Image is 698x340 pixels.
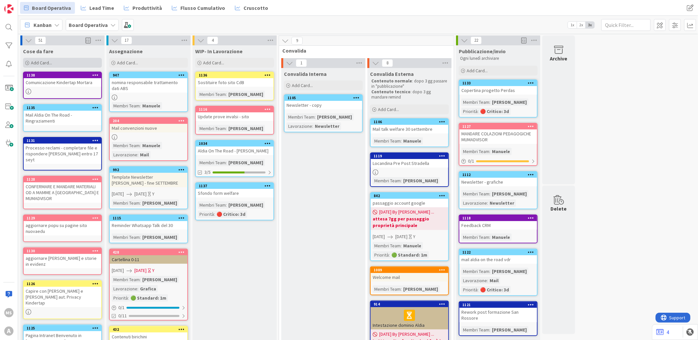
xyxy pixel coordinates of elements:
[134,191,147,197] span: [DATE]
[196,106,273,112] div: 1116
[371,267,448,282] div: 1089Welcome mail
[477,108,478,115] span: :
[402,137,423,145] div: Manuele
[577,22,586,28] span: 2x
[459,178,537,186] div: Newsletter - grafiche
[198,211,214,218] div: Priorità
[601,19,651,31] input: Quick Filter...
[292,82,313,88] span: Add Card...
[27,216,101,220] div: 1129
[462,216,537,220] div: 1118
[109,117,188,161] a: 204Mail convenzioni nuoveMembri Team:ManueleLavorazione:Mail
[490,326,528,333] div: [PERSON_NAME]
[109,48,143,55] span: Assegnazione
[134,267,147,274] span: [DATE]
[287,113,314,121] div: Membri Team
[371,159,448,168] div: Locandina Pre Post Stradella
[198,91,226,98] div: Membri Team
[112,234,140,241] div: Membri Team
[373,215,446,229] b: attesa 7gg per passaggio proprietà principale
[152,267,154,274] div: Y
[23,48,53,55] span: Cose da fare
[312,123,313,130] span: :
[459,79,538,118] a: 1133Copertina progetto PerdasMembri Team:[PERSON_NAME]Priorità:🔴 Critico: 3d
[110,118,187,124] div: 204
[462,124,537,129] div: 1127
[199,107,273,112] div: 1116
[459,80,537,86] div: 1133
[112,199,140,207] div: Membri Team
[390,251,429,259] div: 🟢 Standard: 1m
[371,307,448,329] div: Intestazione dominio Aldia
[27,105,101,110] div: 1135
[24,325,101,331] div: 1125
[568,22,577,28] span: 1x
[196,106,273,121] div: 1116Update prove invalsi - sito
[112,276,140,283] div: Membri Team
[196,183,273,197] div: 1137Sfondo form welfare
[110,327,187,332] div: 432
[371,301,448,307] div: 914
[112,285,137,292] div: Lavorazione
[110,249,187,264] div: 428Cartellina 0-11
[140,234,141,241] span: :
[207,36,218,44] span: 4
[459,215,537,230] div: 1118Feedback CRM
[204,169,211,176] span: 3/5
[374,302,448,306] div: 914
[113,250,187,255] div: 428
[110,304,187,312] div: 0/1
[379,331,434,338] span: [DATE] By [PERSON_NAME] ...
[459,86,537,95] div: Copertina progetto Perdas
[489,99,490,106] span: :
[461,326,489,333] div: Membri Team
[24,72,101,78] div: 1138
[27,138,101,143] div: 1131
[488,199,516,207] div: Newsletter
[371,199,448,207] div: passaggio account google
[371,153,448,159] div: 1119
[487,199,488,207] span: :
[401,177,402,184] span: :
[117,60,138,66] span: Add Card...
[370,118,449,147] a: 1106Mail talk welfare 30 settembreMembri Team:Manuele
[198,159,226,166] div: Membri Team
[23,280,102,319] a: 1126Capire con [PERSON_NAME] e [PERSON_NAME] aut. Privacy Kindertap
[461,148,489,155] div: Membri Team
[370,192,449,261] a: 842passaggio account google[DATE] By [PERSON_NAME] ...attesa 7gg per passaggio proprietà principa...
[199,141,273,146] div: 1034
[23,215,102,242] a: 1129aggiornare popu su pagine sito nuovaedu
[401,242,402,249] span: :
[371,78,412,84] strong: Contenuto normale
[550,55,568,62] div: Archive
[459,249,538,296] a: 1122mail aldia on the road vdrMembri Team:[PERSON_NAME]Lavorazione:MailPriorità:🔴 Critico: 3d
[459,157,537,165] div: 0/1
[110,255,187,264] div: Cartellina 0-11
[285,95,362,109] div: 1105Newsletter - copy
[284,94,363,132] a: 1105Newsletter - copyMembri Team:[PERSON_NAME]Lavorazione:Newsletter
[459,215,537,221] div: 1118
[488,277,500,284] div: Mail
[27,177,101,182] div: 1128
[24,138,101,164] div: 1131Processo reclami - completare file e rispondere [PERSON_NAME] entro 17 seyt
[490,268,528,275] div: [PERSON_NAME]
[227,125,265,132] div: [PERSON_NAME]
[141,142,162,149] div: Manuele
[226,159,227,166] span: :
[459,302,537,308] div: 1121
[24,248,101,268] div: 1130aggiornare [PERSON_NAME] e storie in evidenz
[374,120,448,124] div: 1106
[180,4,225,12] span: Flusso Cumulativo
[152,191,154,197] div: Y
[118,312,127,319] span: 0/11
[140,102,141,109] span: :
[373,251,389,259] div: Priorità
[141,276,179,283] div: [PERSON_NAME]
[379,209,434,215] span: [DATE] By [PERSON_NAME] ...
[196,141,273,155] div: 1034Aldia On The Road - [PERSON_NAME]
[196,72,273,78] div: 1136
[296,59,307,67] span: 1
[24,176,101,203] div: 1128CONFERMARE E MANDARE MATERIALI OD A MAMME A [GEOGRAPHIC_DATA] E MUMADVISOR
[462,81,537,85] div: 1133
[110,173,187,187] div: Template Newsletter [PERSON_NAME] - fine SETTEMBRE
